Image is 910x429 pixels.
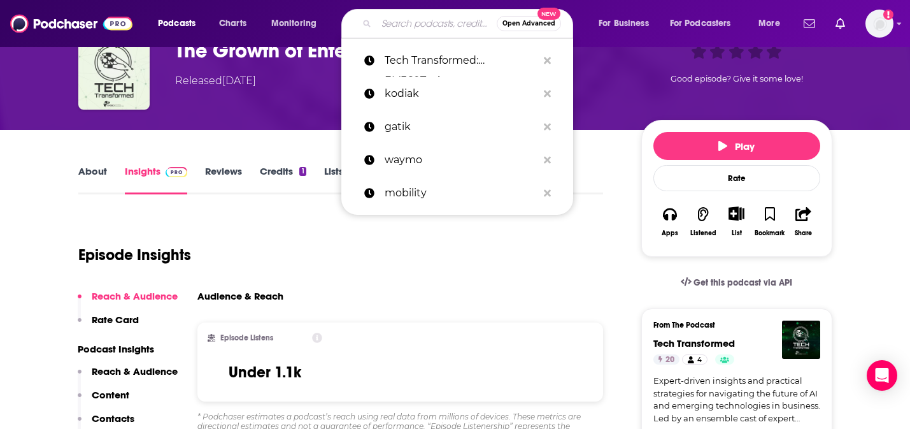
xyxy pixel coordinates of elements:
[158,15,196,33] span: Podcasts
[786,198,820,245] button: Share
[78,245,191,265] h1: Episode Insights
[385,77,537,110] p: kodiak
[341,143,573,177] a: waymo
[10,11,132,36] img: Podchaser - Follow, Share and Rate Podcasts
[697,354,702,367] span: 4
[197,290,283,302] h3: Audience & Reach
[92,365,178,377] p: Reach & Audience
[502,20,555,27] span: Open Advanced
[78,389,129,412] button: Content
[341,44,573,77] a: Tech Transformed: EM360Tech
[865,10,893,38] img: User Profile
[718,140,755,152] span: Play
[732,229,742,237] div: List
[750,13,796,34] button: open menu
[662,229,678,237] div: Apps
[385,110,537,143] p: gatik
[653,354,679,365] a: 20
[670,15,731,33] span: For Podcasters
[653,375,820,425] a: Expert-driven insights and practical strategies for navigating the future of AI and emerging tech...
[376,13,497,34] input: Search podcasts, credits, & more...
[830,13,850,34] a: Show notifications dropdown
[78,343,178,355] p: Podcast Insights
[166,167,188,177] img: Podchaser Pro
[175,38,621,63] h3: The Growth of Enterprise Tech Podcasting
[271,15,316,33] span: Monitoring
[92,290,178,302] p: Reach & Audience
[865,10,893,38] span: Logged in as KSMolly
[867,360,897,391] div: Open Intercom Messenger
[78,290,178,314] button: Reach & Audience
[599,15,649,33] span: For Business
[665,354,674,367] span: 20
[341,110,573,143] a: gatik
[92,412,134,425] p: Contacts
[497,16,561,31] button: Open AdvancedNew
[220,333,273,342] h2: Episode Listens
[353,9,585,38] div: Search podcasts, credits, & more...
[720,198,753,245] div: Show More ButtonList
[341,177,573,210] a: mobility
[537,8,560,20] span: New
[385,44,537,77] p: Tech Transformed: EM360Tech
[723,207,750,221] button: Show More Button
[799,13,820,34] a: Show notifications dropdown
[385,177,537,210] p: mobility
[78,38,150,110] img: The Growth of Enterprise Tech Podcasting
[693,277,792,288] span: Get this podcast via API
[92,389,129,401] p: Content
[653,198,686,245] button: Apps
[686,198,720,245] button: Listened
[299,167,306,176] div: 1
[671,74,803,84] span: Good episode? Give it some love!
[590,13,665,34] button: open menu
[385,143,537,177] p: waymo
[324,165,343,194] a: Lists
[78,365,178,389] button: Reach & Audience
[758,15,780,33] span: More
[653,165,820,191] div: Rate
[78,314,139,337] button: Rate Card
[653,321,810,330] h3: From The Podcast
[175,73,256,89] div: Released [DATE]
[78,165,107,194] a: About
[219,15,246,33] span: Charts
[260,165,306,194] a: Credits1
[865,10,893,38] button: Show profile menu
[92,314,139,326] p: Rate Card
[753,198,786,245] button: Bookmark
[125,165,188,194] a: InsightsPodchaser Pro
[671,267,803,298] a: Get this podcast via API
[883,10,893,20] svg: Add a profile image
[755,229,785,237] div: Bookmark
[653,132,820,160] button: Play
[211,13,254,34] a: Charts
[149,13,212,34] button: open menu
[262,13,333,34] button: open menu
[653,337,735,349] a: Tech Transformed
[795,229,812,237] div: Share
[662,13,750,34] button: open menu
[341,77,573,110] a: kodiak
[782,321,820,359] img: Tech Transformed
[690,229,716,237] div: Listened
[205,165,242,194] a: Reviews
[229,363,301,382] h3: Under 1.1k
[682,354,707,365] a: 4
